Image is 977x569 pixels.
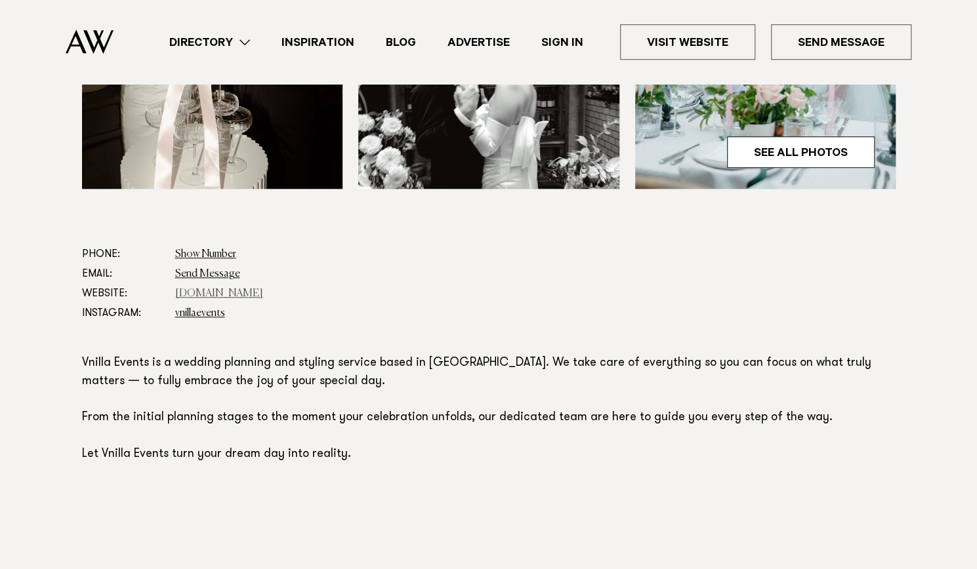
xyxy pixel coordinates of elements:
a: Sign In [526,33,599,51]
a: Send Message [771,24,911,60]
a: Send Message [175,269,240,279]
a: Blog [370,33,432,51]
a: Show Number [175,249,236,260]
img: Auckland Weddings Logo [66,29,114,54]
a: [DOMAIN_NAME] [175,288,263,299]
a: Directory [154,33,266,51]
a: Inspiration [266,33,370,51]
dt: Instagram: [82,304,165,323]
a: Visit Website [620,24,755,60]
a: Advertise [432,33,526,51]
dt: Website: [82,284,165,304]
dt: Phone: [82,245,165,264]
dt: Email: [82,264,165,284]
p: Vnilla Events is a wedding planning and styling service based in [GEOGRAPHIC_DATA]. We take care ... [82,355,896,464]
a: vnillaevents [175,308,225,319]
a: See All Photos [727,136,875,168]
